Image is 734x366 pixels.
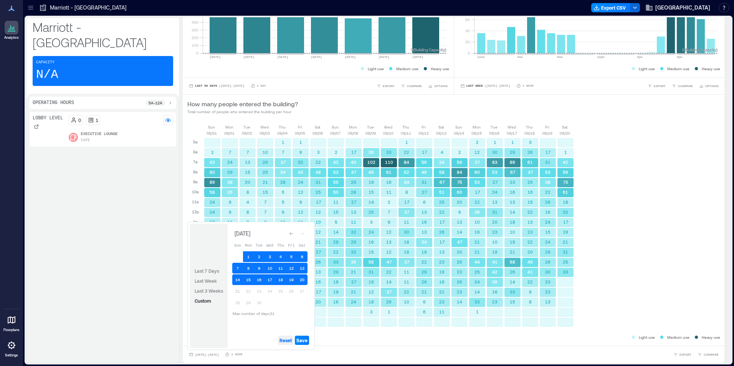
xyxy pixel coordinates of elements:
text: 31 [422,180,427,185]
text: 38 [227,180,233,185]
button: 1 [243,251,254,262]
p: 09/18 [524,130,535,136]
button: 11 [275,263,286,274]
text: 47 [351,170,357,175]
text: 17 [546,150,551,155]
tspan: 100 [192,43,198,48]
text: 7 [264,209,267,214]
text: 19 [369,180,374,185]
text: 4am [517,55,523,59]
p: Thu [279,124,286,130]
button: 20 [297,274,307,285]
text: 1 [299,140,302,145]
p: 09/13 [436,130,446,136]
text: 89 [510,160,515,165]
p: Operating Hours [33,100,74,106]
text: 31 [545,160,550,165]
button: EXPORT [375,82,396,90]
text: 5 [282,199,284,204]
text: 2 [388,199,390,204]
text: 20 [245,180,250,185]
p: Wed [384,124,392,130]
text: 2 [211,150,214,155]
p: Executive Lounge [81,131,118,137]
text: 9 [299,150,302,155]
text: 4 [246,199,249,204]
p: Cafe [81,137,90,143]
text: 8 [246,209,249,214]
tspan: 200 [192,35,198,40]
text: 43 [298,170,303,175]
text: 56 [422,160,427,165]
text: 29 [351,180,356,185]
text: 25 [527,180,533,185]
text: 18 [563,199,568,204]
text: 50 [333,190,339,195]
p: 11a [192,199,199,205]
span: Last 3 Weeks [195,288,223,293]
p: Light use [368,66,384,72]
p: N/A [36,67,58,82]
text: 14 [369,199,374,204]
text: 89 [210,180,215,185]
text: 24 [210,209,215,214]
p: 09/06 [312,130,323,136]
text: 27 [351,199,357,204]
text: 53 [545,170,550,175]
text: 46 [422,170,427,175]
tspan: 400 [192,20,198,25]
text: 51 [439,190,445,195]
span: Save [296,337,307,343]
p: 8a [193,169,198,175]
button: OPTIONS [427,82,449,90]
p: 5a - 12a [149,100,162,106]
button: 19 [286,274,297,285]
p: Sat [315,124,320,130]
p: Mon [349,124,357,130]
text: 12pm [597,55,604,59]
p: 09/02 [242,130,252,136]
p: 09/14 [454,130,464,136]
p: Sun [332,124,339,130]
text: 8 [246,190,249,195]
text: 42 [563,160,568,165]
p: 09/19 [542,130,552,136]
p: Fri [298,124,302,130]
button: COMPARE [696,351,720,358]
p: 5a [193,139,198,145]
text: 17 [404,199,410,204]
text: 12 [298,209,303,214]
text: 8am [557,55,563,59]
span: EXPORT [654,84,666,88]
text: 15 [263,190,268,195]
text: 17 [422,150,427,155]
text: 43 [210,160,215,165]
p: 1 Day [257,84,266,88]
text: 1 [494,140,496,145]
button: 10 [265,263,275,274]
text: 9 [229,209,231,214]
p: 09/17 [507,130,517,136]
text: 27 [493,180,498,185]
text: 84 [457,170,462,175]
p: 09/10 [383,130,393,136]
a: Floorplans [1,311,22,335]
text: 3 [529,140,532,145]
span: COMPARE [704,352,719,357]
p: Medium use [667,66,689,72]
p: 09/09 [365,130,376,136]
text: 25 [439,199,445,204]
span: Last Week [195,278,217,284]
p: 6a [193,149,198,155]
text: 1 [564,150,567,155]
button: Last 90 Days |[DATE]-[DATE] [187,82,246,90]
button: 3 [265,251,275,262]
p: 09/04 [277,130,288,136]
text: 17 [351,150,357,155]
text: 13 [245,160,250,165]
text: 22 [474,199,480,204]
text: 15 [333,209,339,214]
text: 102 [367,160,375,165]
text: 16 [527,190,533,195]
text: 34 [280,170,286,175]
